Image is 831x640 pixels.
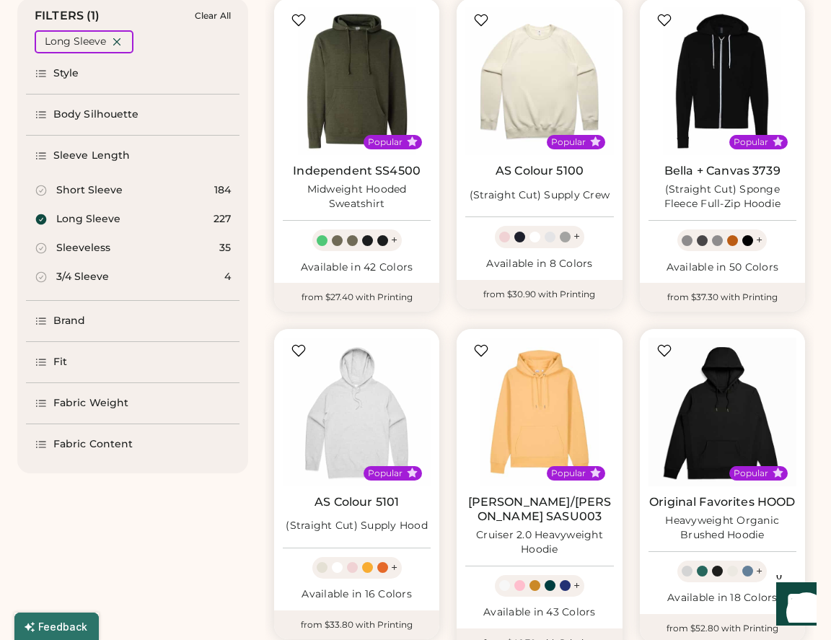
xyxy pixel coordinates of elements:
[470,188,610,203] div: (Straight Cut) Supply Crew
[648,7,796,155] img: BELLA + CANVAS 3739 (Straight Cut) Sponge Fleece Full-Zip Hoodie
[457,280,622,309] div: from $30.90 with Printing
[465,528,613,557] div: Cruiser 2.0 Heavyweight Hoodie
[283,338,431,486] img: AS Colour 5101 (Straight Cut) Supply Hood
[773,468,783,478] button: Popular Style
[53,396,128,411] div: Fabric Weight
[56,212,120,227] div: Long Sleeve
[407,136,418,147] button: Popular Style
[551,468,586,479] div: Popular
[53,108,139,122] div: Body Silhouette
[756,564,762,579] div: +
[773,136,783,147] button: Popular Style
[496,164,584,178] a: AS Colour 5100
[573,578,580,594] div: +
[465,338,613,486] img: Stanley/Stella SASU003 Cruiser 2.0 Heavyweight Hoodie
[368,468,403,479] div: Popular
[53,149,130,163] div: Sleeve Length
[293,164,421,178] a: Independent SS4500
[35,7,100,25] div: FILTERS (1)
[391,560,397,576] div: +
[283,183,431,211] div: Midweight Hooded Sweatshirt
[640,283,805,312] div: from $37.30 with Printing
[551,136,586,148] div: Popular
[664,164,781,178] a: Bella + Canvas 3739
[391,232,397,248] div: +
[274,610,439,639] div: from $33.80 with Printing
[734,468,768,479] div: Popular
[648,514,796,543] div: Heavyweight Organic Brushed Hoodie
[407,468,418,478] button: Popular Style
[590,136,601,147] button: Popular Style
[465,7,613,155] img: AS Colour 5100 (Straight Cut) Supply Crew
[53,355,67,369] div: Fit
[56,270,109,284] div: 3/4 Sleeve
[465,257,613,271] div: Available in 8 Colors
[286,519,428,533] div: (Straight Cut) Supply Hood
[56,241,110,255] div: Sleeveless
[465,495,613,524] a: [PERSON_NAME]/[PERSON_NAME] SASU003
[283,260,431,275] div: Available in 42 Colors
[648,260,796,275] div: Available in 50 Colors
[219,241,231,255] div: 35
[283,587,431,602] div: Available in 16 Colors
[224,270,231,284] div: 4
[56,183,123,198] div: Short Sleeve
[465,605,613,620] div: Available in 43 Colors
[648,591,796,605] div: Available in 18 Colors
[53,437,133,452] div: Fabric Content
[214,212,231,227] div: 227
[734,136,768,148] div: Popular
[45,35,106,49] div: Long Sleeve
[756,232,762,248] div: +
[649,495,795,509] a: Original Favorites HOOD
[53,314,86,328] div: Brand
[573,229,580,245] div: +
[53,66,79,81] div: Style
[283,7,431,155] img: Independent Trading Co. SS4500 Midweight Hooded Sweatshirt
[762,575,825,637] iframe: Front Chat
[195,11,231,21] div: Clear All
[214,183,231,198] div: 184
[648,338,796,486] img: Original Favorites HOOD Heavyweight Organic Brushed Hoodie
[368,136,403,148] div: Popular
[274,283,439,312] div: from $27.40 with Printing
[315,495,399,509] a: AS Colour 5101
[590,468,601,478] button: Popular Style
[648,183,796,211] div: (Straight Cut) Sponge Fleece Full-Zip Hoodie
